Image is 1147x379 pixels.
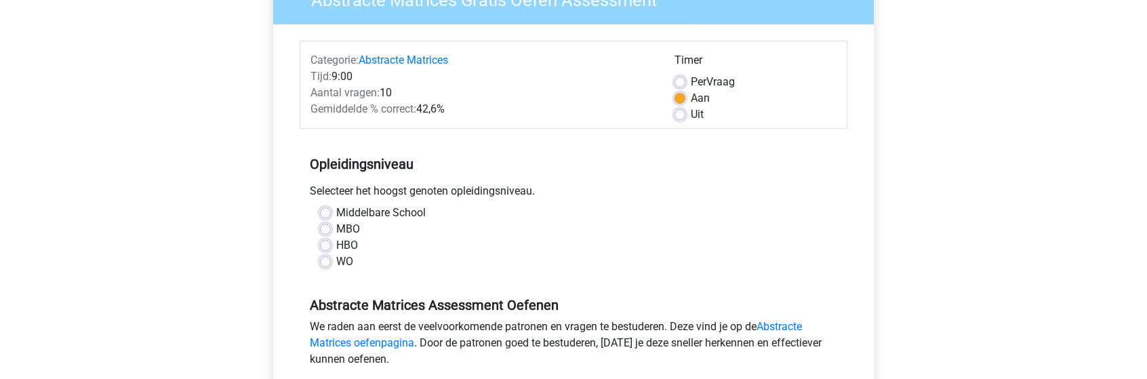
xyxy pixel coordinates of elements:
label: Middelbare School [336,205,426,221]
label: HBO [336,237,358,254]
div: 42,6% [300,101,664,117]
h5: Abstracte Matrices Assessment Oefenen [310,297,837,313]
label: WO [336,254,353,270]
span: Categorie: [310,54,359,66]
h5: Opleidingsniveau [310,151,837,178]
span: Tijd: [310,70,331,83]
div: We raden aan eerst de veelvoorkomende patronen en vragen te bestuderen. Deze vind je op de . Door... [300,319,847,373]
span: Aantal vragen: [310,86,380,99]
div: 9:00 [300,68,664,85]
span: Gemiddelde % correct: [310,102,416,115]
div: Selecteer het hoogst genoten opleidingsniveau. [300,183,847,205]
div: Timer [675,52,837,74]
label: Vraag [691,74,735,90]
div: 10 [300,85,664,101]
label: MBO [336,221,360,237]
label: Aan [691,90,710,106]
span: Per [691,75,706,88]
label: Uit [691,106,704,123]
a: Abstracte Matrices [359,54,448,66]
